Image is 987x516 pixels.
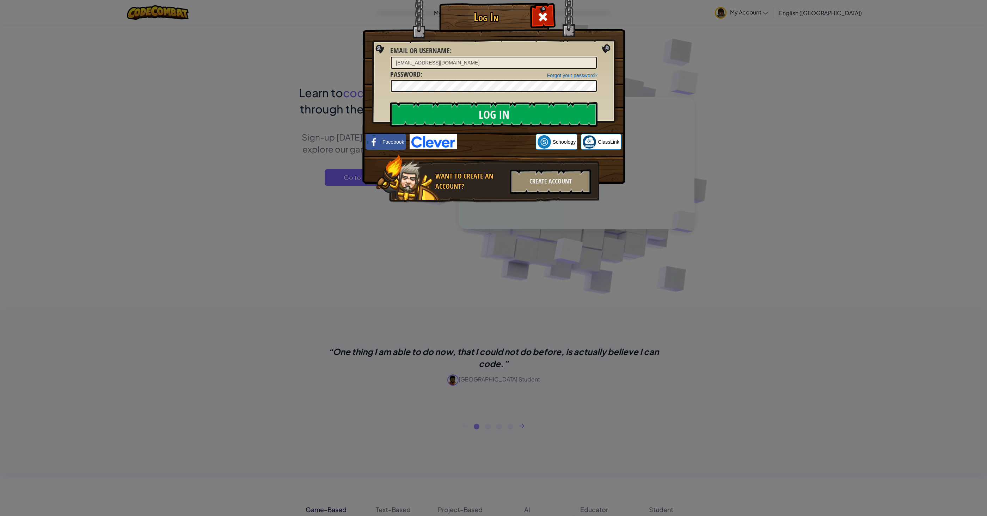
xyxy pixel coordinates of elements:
a: Forgot your password? [547,73,597,78]
iframe: Button na Mag-sign in gamit ang Google [457,134,536,150]
span: Email or Username [390,46,450,55]
img: classlink-logo-small.png [583,135,596,149]
label: : [390,69,422,80]
span: ClassLink [598,138,619,145]
img: clever-logo-blue.png [410,134,457,149]
span: Facebook [382,138,404,145]
img: facebook_small.png [367,135,381,149]
h1: Log In [441,11,531,23]
span: Password [390,69,421,79]
div: Create Account [510,169,591,194]
span: Schoology [553,138,576,145]
label: : [390,46,452,56]
img: schoology.png [538,135,551,149]
div: Want to create an account? [435,171,506,191]
input: Log In [390,102,597,127]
